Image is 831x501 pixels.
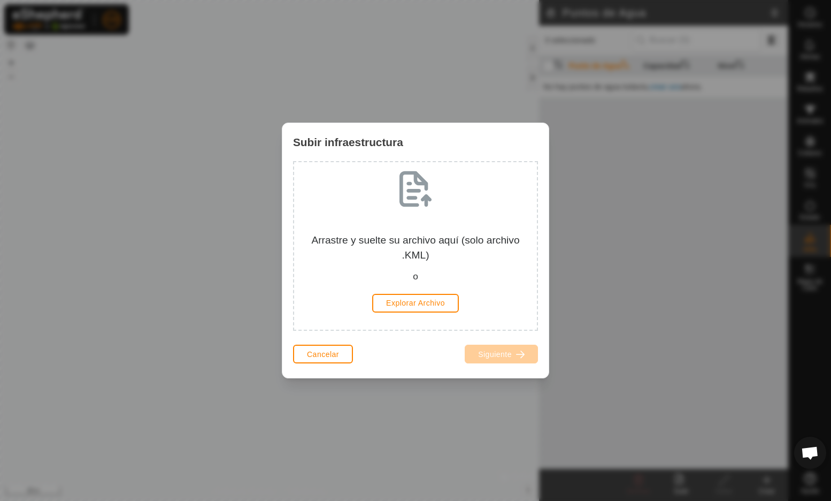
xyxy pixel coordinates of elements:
button: Cancelar [293,345,353,363]
button: Siguiente [465,345,538,363]
button: Explorar Archivo [372,294,459,313]
div: Arrastre y suelte su archivo aquí (solo archivo .KML) [303,233,528,284]
div: o [303,270,528,284]
div: Conversa aberta [794,437,826,469]
span: Siguiente [478,350,512,359]
span: Explorar Archivo [386,299,445,307]
span: Subir infraestructura [293,134,403,150]
span: Cancelar [307,350,339,359]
